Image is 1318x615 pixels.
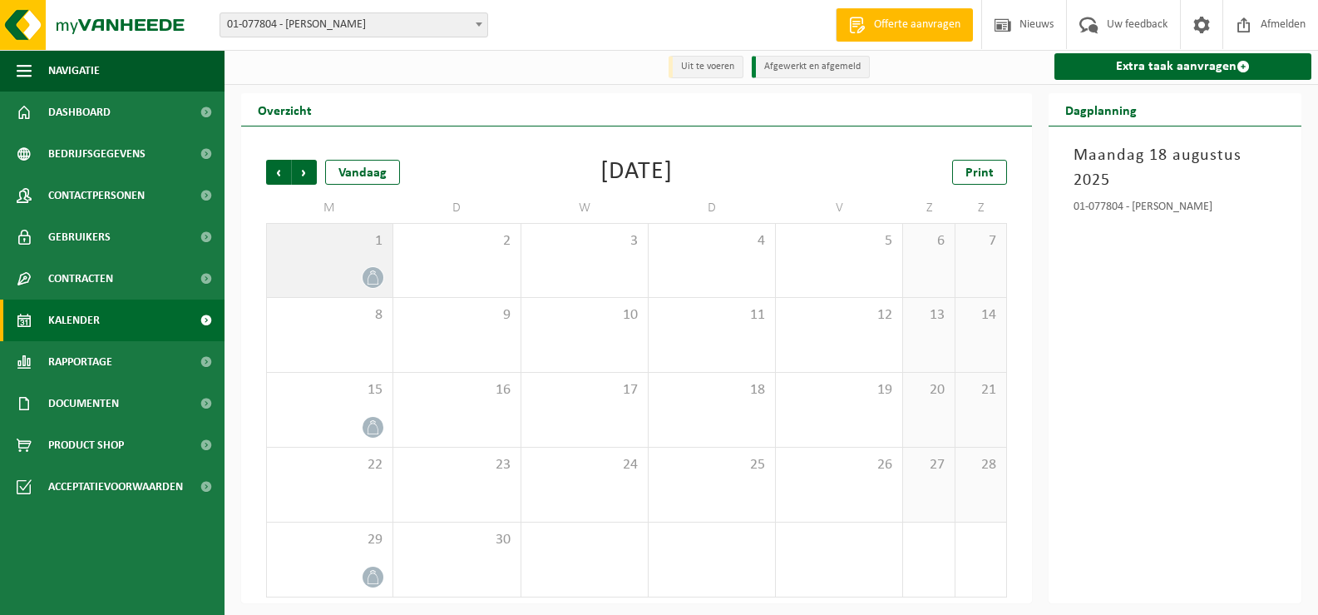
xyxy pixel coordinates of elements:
span: Bedrijfsgegevens [48,133,146,175]
span: 27 [911,456,945,474]
div: 01-077804 - [PERSON_NAME] [1074,201,1276,218]
span: 25 [657,456,767,474]
span: 3 [530,232,639,250]
h2: Dagplanning [1049,93,1153,126]
span: 30 [402,531,511,549]
span: Offerte aanvragen [870,17,965,33]
a: Offerte aanvragen [836,8,973,42]
h3: Maandag 18 augustus 2025 [1074,143,1276,193]
span: Volgende [292,160,317,185]
td: M [266,193,393,223]
span: 26 [784,456,894,474]
span: Print [965,166,994,180]
span: 7 [964,232,998,250]
span: Product Shop [48,424,124,466]
div: [DATE] [600,160,673,185]
span: 5 [784,232,894,250]
span: Documenten [48,383,119,424]
li: Afgewerkt en afgemeld [752,56,870,78]
td: D [649,193,776,223]
span: 21 [964,381,998,399]
span: 18 [657,381,767,399]
span: 24 [530,456,639,474]
a: Print [952,160,1007,185]
span: 13 [911,306,945,325]
span: 10 [530,306,639,325]
span: 2 [402,232,511,250]
span: Gebruikers [48,216,111,258]
span: 6 [911,232,945,250]
span: 19 [784,381,894,399]
span: 12 [784,306,894,325]
span: 01-077804 - VANDENDRIESSCHE BRUNO - IZEGEM [220,12,488,37]
div: Vandaag [325,160,400,185]
span: 29 [275,531,384,549]
span: 01-077804 - VANDENDRIESSCHE BRUNO - IZEGEM [220,13,487,37]
span: 17 [530,381,639,399]
span: 1 [275,232,384,250]
a: Extra taak aanvragen [1054,53,1311,80]
span: 11 [657,306,767,325]
span: Navigatie [48,50,100,92]
span: Vorige [266,160,291,185]
span: Kalender [48,300,100,341]
span: 23 [402,456,511,474]
span: 8 [275,306,384,325]
td: V [776,193,903,223]
span: Acceptatievoorwaarden [48,466,183,508]
span: 4 [657,232,767,250]
span: Dashboard [48,92,111,133]
span: 15 [275,381,384,399]
td: Z [903,193,955,223]
span: 20 [911,381,945,399]
li: Uit te voeren [669,56,743,78]
td: Z [955,193,1007,223]
td: W [521,193,649,223]
span: 14 [964,306,998,325]
span: Contracten [48,258,113,300]
h2: Overzicht [241,93,328,126]
span: Rapportage [48,341,112,383]
td: D [393,193,521,223]
span: 16 [402,381,511,399]
span: 22 [275,456,384,474]
span: 9 [402,306,511,325]
span: Contactpersonen [48,175,145,216]
span: 28 [964,456,998,474]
